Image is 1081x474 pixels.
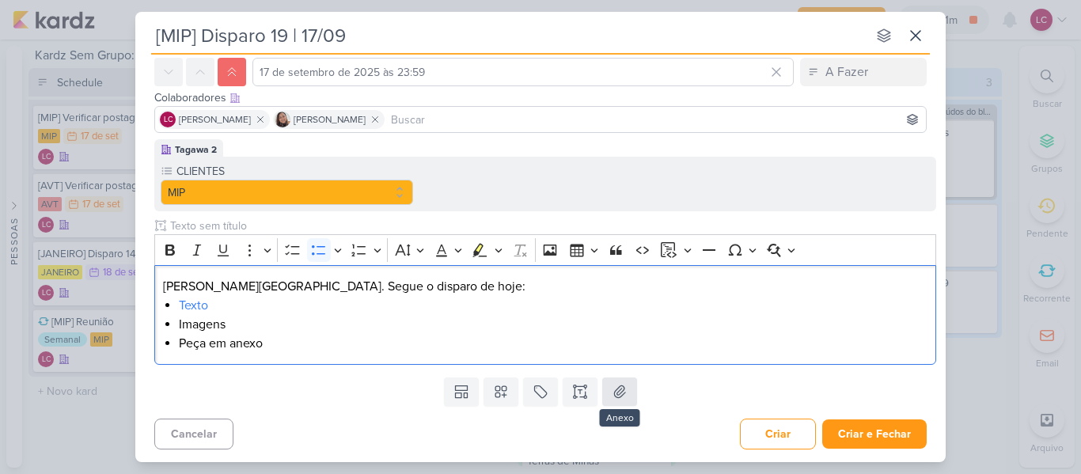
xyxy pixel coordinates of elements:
[800,58,927,86] button: A Fazer
[154,265,936,366] div: Editor editing area: main
[388,110,923,129] input: Buscar
[179,112,251,127] span: [PERSON_NAME]
[154,234,936,265] div: Editor toolbar
[825,63,868,82] div: A Fazer
[740,419,816,449] button: Criar
[154,419,233,449] button: Cancelar
[151,21,867,50] input: Kard Sem Título
[167,218,936,234] input: Texto sem título
[175,142,217,157] div: Tagawa 2
[179,334,928,353] li: Peça em anexo
[163,277,928,296] p: [PERSON_NAME][GEOGRAPHIC_DATA]. Segue o disparo de hoje:
[179,298,208,313] a: Texto
[161,180,413,205] button: MIP
[154,89,927,106] div: Colaboradores
[294,112,366,127] span: [PERSON_NAME]
[175,163,413,180] label: CLIENTES
[252,58,794,86] input: Select a date
[275,112,290,127] img: Sharlene Khoury
[179,315,928,334] li: Imagens
[164,116,173,124] p: LC
[160,112,176,127] div: Laís Costa
[600,409,640,427] div: Anexo
[822,419,927,449] button: Criar e Fechar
